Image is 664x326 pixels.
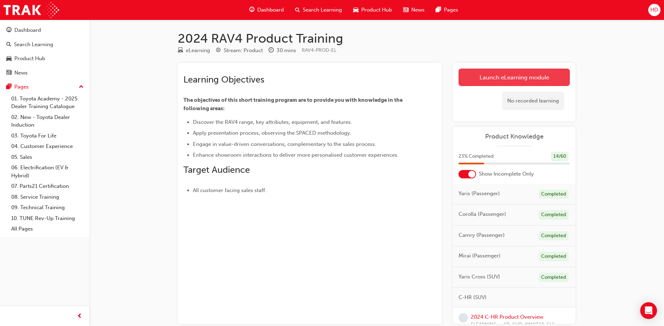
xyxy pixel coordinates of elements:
a: 04. Customer Experience [8,141,86,152]
span: Product Hub [361,6,392,14]
span: Corolla (Passenger) [459,210,506,218]
span: Engage in value-driven conversations, complementary to the sales process. [193,141,376,147]
span: news-icon [403,6,408,14]
span: HD [650,6,658,14]
span: learningResourceType_ELEARNING-icon [178,48,183,54]
span: guage-icon [249,6,254,14]
div: Completed [539,273,568,282]
span: All customer facing sales staff. [193,187,266,193]
span: News [411,6,425,14]
div: News [14,69,28,77]
span: search-icon [295,6,300,14]
span: Target Audience [183,164,250,175]
div: Stream [216,46,263,55]
div: Pages [14,83,29,91]
div: Completed [539,190,568,199]
div: Stream: Product [224,47,263,55]
span: Pages [444,6,458,14]
span: clock-icon [268,48,274,54]
a: 10. TUNE Rev-Up Training [8,213,86,224]
div: Completed [539,252,568,261]
span: The objectives of this short training program are to provide you with knowledge in the following ... [183,97,404,112]
span: search-icon [6,42,11,48]
a: news-iconNews [398,3,430,17]
a: Launch eLearning module [459,69,570,86]
span: Yaris Cross (SUV) [459,273,500,281]
a: pages-iconPages [430,3,464,17]
div: No recorded learning [502,92,564,110]
span: Camry (Passenger) [459,231,505,239]
a: 08. Service Training [8,192,86,203]
div: Dashboard [14,26,41,34]
a: guage-iconDashboard [244,3,289,17]
div: Duration [268,46,296,55]
a: 06. Electrification (EV & Hybrid) [8,162,86,181]
a: Product Hub [3,52,86,65]
div: Open Intercom Messenger [640,302,657,319]
span: Discover the RAV4 range, key attributes, equipment, and features. [193,119,352,125]
span: target-icon [216,48,221,54]
a: 02. New - Toyota Dealer Induction [8,112,86,130]
span: up-icon [79,83,84,92]
div: Product Hub [14,55,45,63]
a: Product Knowledge [459,133,570,141]
div: Search Learning [14,41,53,49]
span: Show Incomplete Only [479,170,534,178]
a: 01. Toyota Academy - 2025 Dealer Training Catalogue [8,93,86,112]
span: pages-icon [6,84,12,90]
span: Search Learning [303,6,342,14]
span: prev-icon [77,312,82,321]
button: DashboardSearch LearningProduct HubNews [3,22,86,80]
span: Mirai (Passenger) [459,252,501,260]
a: Dashboard [3,24,86,37]
span: learningRecordVerb_NONE-icon [459,313,468,323]
button: HD [648,4,660,16]
span: Learning Objectives [183,74,264,85]
span: car-icon [6,56,12,62]
span: guage-icon [6,27,12,34]
a: search-iconSearch Learning [289,3,348,17]
a: car-iconProduct Hub [348,3,398,17]
span: C-HR (SUV) [459,293,487,302]
a: 09. Technical Training [8,202,86,213]
a: Search Learning [3,38,86,51]
div: Completed [539,231,568,241]
a: 03. Toyota For Life [8,130,86,141]
a: News [3,66,86,79]
span: Learning resource code [302,47,336,53]
div: 30 mins [277,47,296,55]
a: 2024 C-HR Product Overview [471,314,543,320]
button: Pages [3,80,86,93]
div: Type [178,46,210,55]
img: Trak [4,2,59,18]
span: Apply presentation process, observing the SPACED methodology. [193,130,351,136]
a: 07. Parts21 Certification [8,181,86,192]
span: news-icon [6,70,12,76]
span: 23 % Completed [459,153,494,161]
span: pages-icon [436,6,441,14]
span: Enhance showroom interactions to deliver more personalised customer experiences. [193,152,399,158]
span: Dashboard [257,6,284,14]
span: car-icon [353,6,358,14]
div: eLearning [186,47,210,55]
span: Yaris (Passenger) [459,190,500,198]
h1: 2024 RAV4 Product Training [178,31,575,46]
div: Completed [539,210,568,220]
a: 05. Sales [8,152,86,163]
a: All Pages [8,224,86,234]
div: 14 / 60 [551,152,568,161]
